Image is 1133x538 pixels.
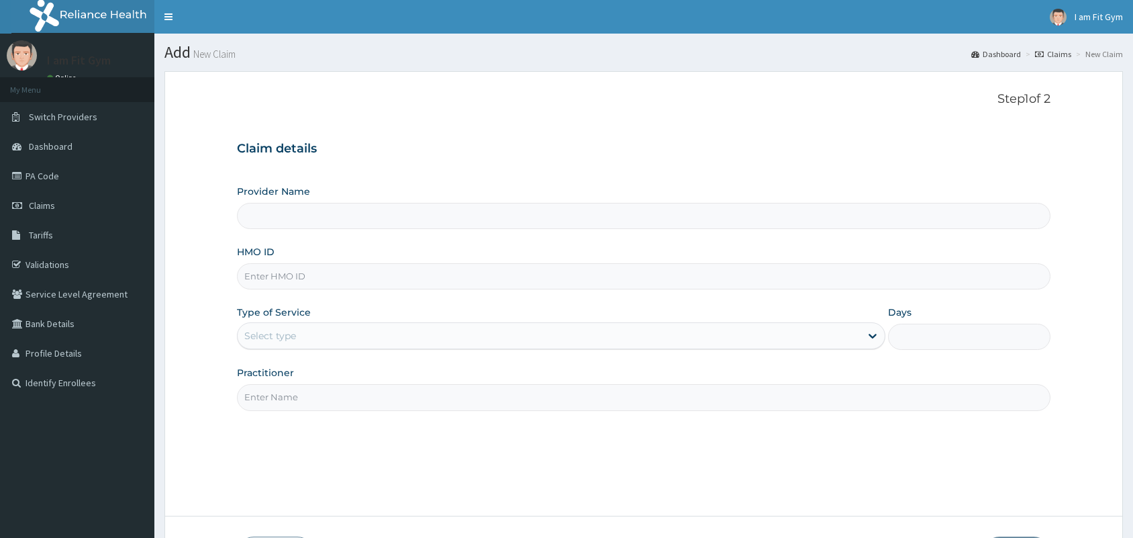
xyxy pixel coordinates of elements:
p: I am Fit Gym [47,54,111,66]
a: Online [47,73,79,83]
img: User Image [7,40,37,71]
input: Enter Name [237,384,1050,410]
span: Claims [29,199,55,212]
li: New Claim [1073,48,1123,60]
span: I am Fit Gym [1075,11,1123,23]
div: Select type [244,329,296,343]
small: New Claim [191,49,236,59]
label: HMO ID [237,245,275,259]
img: User Image [1050,9,1067,26]
label: Provider Name [237,185,310,198]
h1: Add [164,44,1123,61]
label: Days [888,306,912,319]
p: Step 1 of 2 [237,92,1050,107]
span: Switch Providers [29,111,97,123]
h3: Claim details [237,142,1050,156]
label: Practitioner [237,366,294,379]
input: Enter HMO ID [237,263,1050,289]
a: Claims [1035,48,1071,60]
a: Dashboard [971,48,1021,60]
span: Tariffs [29,229,53,241]
span: Dashboard [29,140,72,152]
label: Type of Service [237,306,311,319]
